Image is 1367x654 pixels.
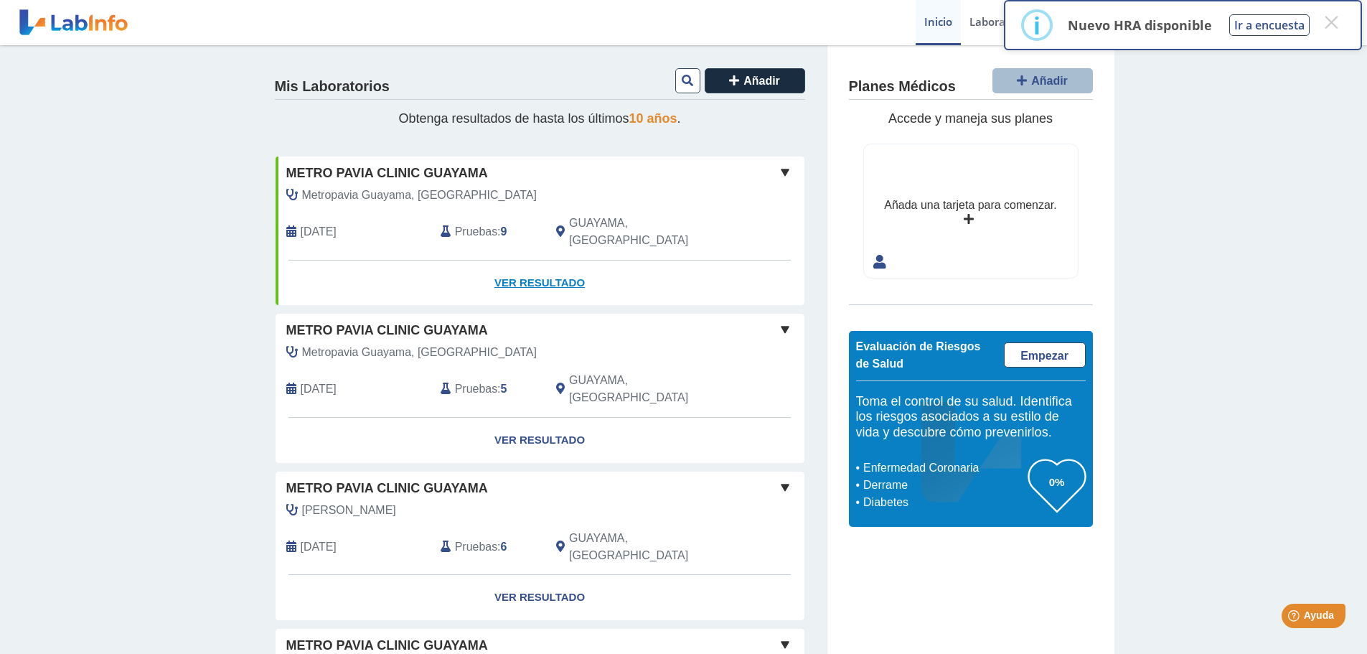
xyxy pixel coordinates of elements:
div: : [430,372,545,406]
span: Metropavia Guayama, Laboratori [302,344,537,361]
span: GUAYAMA, PR [569,215,728,249]
span: GUAYAMA, PR [569,530,728,564]
li: Diabetes [860,494,1028,511]
span: 10 años [629,111,677,126]
span: Metro Pavia Clinic Guayama [286,164,488,183]
p: Nuevo HRA disponible [1068,17,1212,34]
span: Pruebas [455,380,497,398]
a: Ver Resultado [276,575,804,620]
span: Metro Pavia Clinic Guayama [286,479,488,498]
h4: Planes Médicos [849,78,956,95]
span: Metro Pavia Clinic Guayama [286,321,488,340]
span: Metropavia Guayama, Laboratori [302,187,537,204]
iframe: Help widget launcher [1239,598,1351,638]
b: 9 [501,225,507,238]
span: 2025-09-05 [301,223,337,240]
button: Close this dialog [1318,9,1344,35]
a: Ver Resultado [276,418,804,463]
span: Accede y maneja sus planes [888,111,1053,126]
h5: Toma el control de su salud. Identifica los riesgos asociados a su estilo de vida y descubre cómo... [856,394,1086,441]
span: 2025-07-03 [301,380,337,398]
div: Añada una tarjeta para comenzar. [884,197,1056,214]
li: Derrame [860,477,1028,494]
div: : [430,215,545,249]
span: 2025-03-05 [301,538,337,556]
button: Ir a encuesta [1229,14,1310,36]
span: Añadir [1031,75,1068,87]
button: Añadir [992,68,1093,93]
span: Pruebas [455,223,497,240]
div: i [1033,12,1040,38]
li: Enfermedad Coronaria [860,459,1028,477]
a: Empezar [1004,342,1086,368]
a: Ver Resultado [276,261,804,306]
span: Obtenga resultados de hasta los últimos . [398,111,680,126]
b: 5 [501,383,507,395]
span: Melendez Gomez, Luis [302,502,396,519]
button: Añadir [705,68,805,93]
span: Pruebas [455,538,497,556]
span: Añadir [743,75,780,87]
span: Evaluación de Riesgos de Salud [856,340,981,370]
h3: 0% [1028,473,1086,491]
b: 6 [501,541,507,553]
span: Empezar [1020,350,1068,362]
div: : [430,530,545,564]
h4: Mis Laboratorios [275,78,390,95]
span: GUAYAMA, PR [569,372,728,406]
